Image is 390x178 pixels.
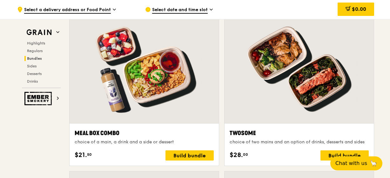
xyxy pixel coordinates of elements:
[27,49,43,53] span: Regulars
[24,27,54,38] img: Grain web logo
[352,6,366,12] span: $0.00
[370,160,377,167] span: 🦙
[27,79,38,84] span: Drinks
[27,41,45,45] span: Highlights
[27,72,42,76] span: Desserts
[24,7,111,14] span: Select a delivery address or Food Point
[320,150,369,161] div: Build bundle
[27,64,37,68] span: Sides
[152,7,208,14] span: Select date and time slot
[230,129,369,138] div: Twosome
[75,150,87,160] span: $21.
[75,139,214,145] div: choice of a main, a drink and a side or dessert
[75,129,214,138] div: Meal Box Combo
[27,56,42,61] span: Bundles
[330,156,382,170] button: Chat with us🦙
[230,150,243,160] span: $28.
[24,92,54,105] img: Ember Smokery web logo
[230,139,369,145] div: choice of two mains and an option of drinks, desserts and sides
[335,160,367,167] span: Chat with us
[165,150,214,161] div: Build bundle
[87,152,92,157] span: 50
[243,152,248,157] span: 00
